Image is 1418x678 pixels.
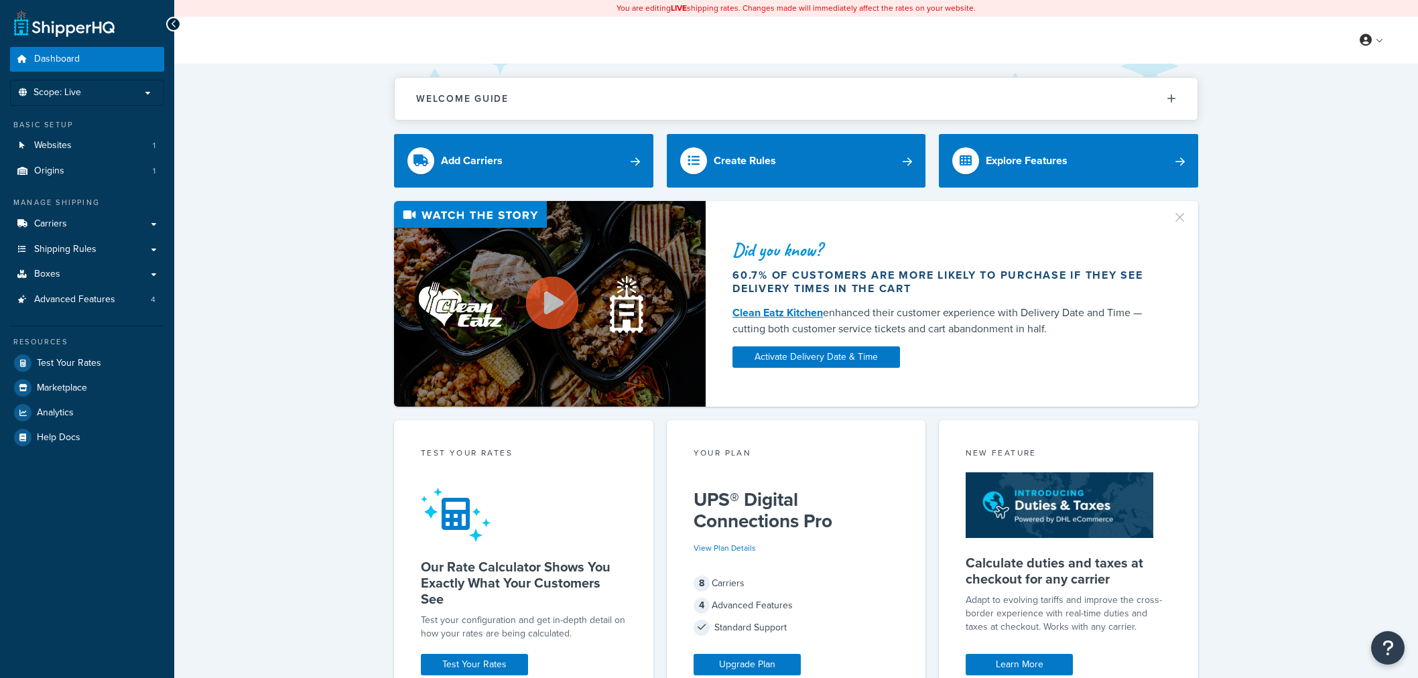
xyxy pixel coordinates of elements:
a: Websites1 [10,133,164,158]
div: Basic Setup [10,119,164,131]
span: Test Your Rates [37,358,101,369]
span: 4 [151,294,155,306]
div: Create Rules [714,151,776,170]
span: 1 [153,140,155,151]
div: Manage Shipping [10,197,164,208]
div: 60.7% of customers are more likely to purchase if they see delivery times in the cart [732,269,1156,295]
h5: Calculate duties and taxes at checkout for any carrier [966,555,1171,587]
h2: Welcome Guide [416,94,509,104]
div: Test your rates [421,447,627,462]
span: Dashboard [34,54,80,65]
a: Origins1 [10,159,164,184]
a: Advanced Features4 [10,287,164,312]
span: Analytics [37,407,74,419]
a: Test Your Rates [421,654,528,675]
span: Advanced Features [34,294,115,306]
a: Dashboard [10,47,164,72]
span: 1 [153,165,155,177]
div: Test your configuration and get in-depth detail on how your rates are being calculated. [421,614,627,640]
span: Websites [34,140,72,151]
a: Create Rules [667,134,926,188]
span: 8 [694,575,710,592]
a: Analytics [10,401,164,425]
button: Open Resource Center [1371,631,1405,665]
span: Help Docs [37,432,80,444]
span: Origins [34,165,64,177]
li: Advanced Features [10,287,164,312]
span: Marketplace [37,383,87,394]
img: Video thumbnail [394,201,706,407]
li: Websites [10,133,164,158]
button: Welcome Guide [395,78,1198,120]
a: Learn More [966,654,1073,675]
div: Standard Support [694,618,899,637]
a: Add Carriers [394,134,653,188]
a: Help Docs [10,425,164,450]
a: Marketplace [10,376,164,400]
h5: Our Rate Calculator Shows You Exactly What Your Customers See [421,559,627,607]
div: Your Plan [694,447,899,462]
div: Advanced Features [694,596,899,615]
a: Carriers [10,212,164,236]
span: 4 [694,598,710,614]
a: Test Your Rates [10,351,164,375]
div: Did you know? [732,241,1156,259]
a: Shipping Rules [10,237,164,262]
span: Boxes [34,269,60,280]
li: Origins [10,159,164,184]
div: New Feature [966,447,1171,462]
h5: UPS® Digital Connections Pro [694,489,899,532]
a: View Plan Details [694,542,756,554]
span: Carriers [34,218,67,230]
p: Adapt to evolving tariffs and improve the cross-border experience with real-time duties and taxes... [966,594,1171,634]
span: Shipping Rules [34,244,96,255]
a: Boxes [10,262,164,287]
a: Upgrade Plan [694,654,801,675]
a: Clean Eatz Kitchen [732,305,823,320]
b: LIVE [671,2,687,14]
div: Carriers [694,574,899,593]
div: enhanced their customer experience with Delivery Date and Time — cutting both customer service ti... [732,305,1156,337]
div: Add Carriers [441,151,503,170]
a: Explore Features [939,134,1198,188]
span: Scope: Live [34,87,81,98]
div: Explore Features [986,151,1068,170]
div: Resources [10,336,164,348]
a: Activate Delivery Date & Time [732,346,900,368]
